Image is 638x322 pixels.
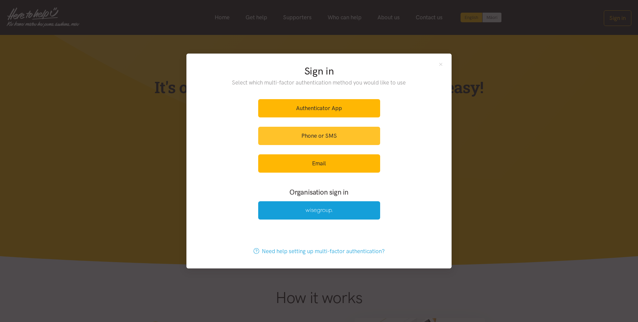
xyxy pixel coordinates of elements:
h2: Sign in [219,64,420,78]
a: Email [258,154,380,173]
img: Wise Group [305,208,333,214]
h3: Organisation sign in [240,187,398,197]
a: Need help setting up multi-factor authentication? [247,242,392,260]
a: Phone or SMS [258,127,380,145]
button: Close [438,62,444,67]
a: Authenticator App [258,99,380,117]
p: Select which multi-factor authentication method you would like to use [219,78,420,87]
